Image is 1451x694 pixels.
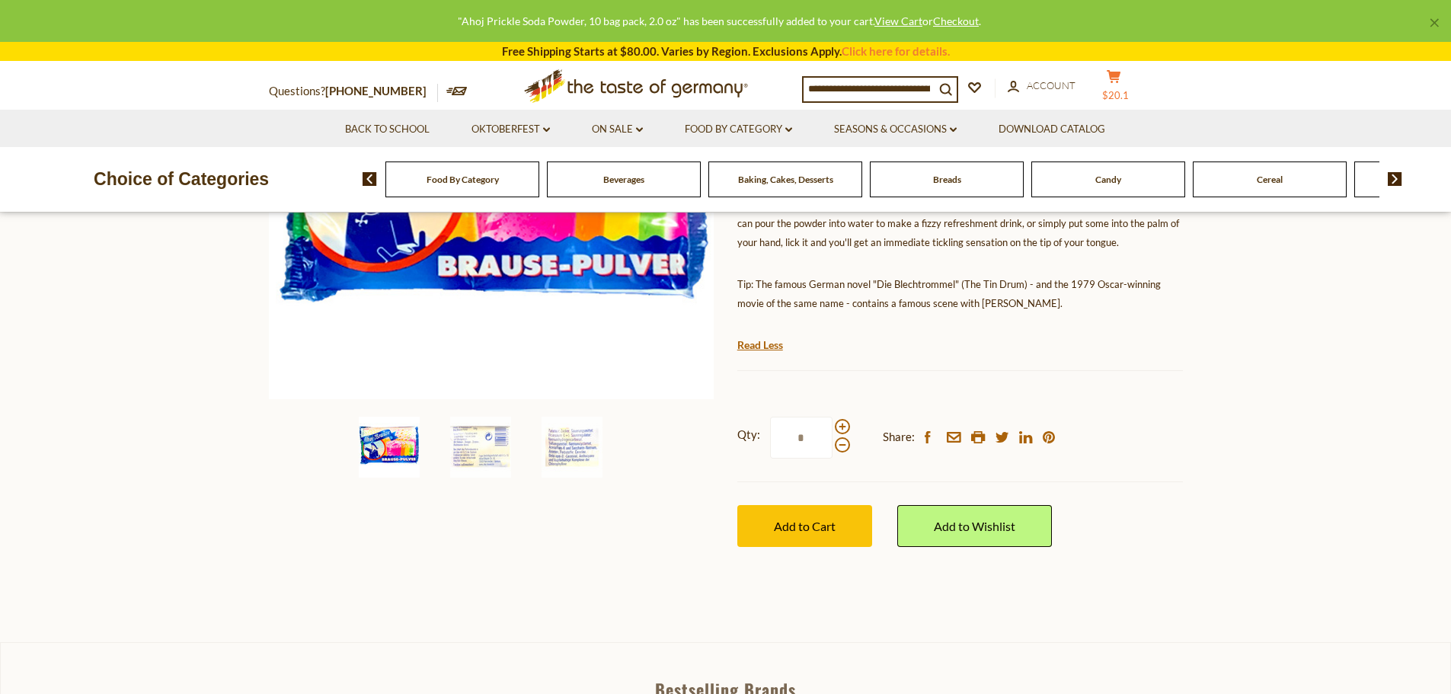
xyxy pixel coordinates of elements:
span: Account [1027,79,1075,91]
a: Download Catalog [999,121,1105,138]
a: Cereal [1257,174,1283,185]
a: Food By Category [427,174,499,185]
strong: Qty: [737,425,760,444]
a: × [1430,18,1439,27]
img: previous arrow [363,172,377,186]
span: Add to Cart [774,519,836,533]
a: Breads [933,174,961,185]
a: Click here for details. [842,44,950,58]
a: Read Less [737,337,783,353]
a: Food By Category [685,121,792,138]
img: Ahoj Prickle Soda Powder, 10 bag pack, 2.0 oz [359,417,420,478]
span: Tip: The famous German novel "Die Blechtrommel" (The Tin Drum) - and the 1979 Oscar-winning movie... [737,278,1161,309]
div: "Ahoj Prickle Soda Powder, 10 bag pack, 2.0 oz" has been successfully added to your cart. or . [12,12,1427,30]
img: Ahoj Prickle Soda Powder, 10 bag pack, 2.0 oz [450,417,511,478]
a: Seasons & Occasions [834,121,957,138]
span: $20.1 [1102,89,1129,101]
a: Beverages [603,174,644,185]
a: Oktoberfest [471,121,550,138]
p: Questions? [269,82,438,101]
button: Add to Cart [737,505,872,547]
img: Ahoj Prickle Soda Powder, 10 bag pack, 2.0 oz [542,417,602,478]
a: View Cart [874,14,922,27]
a: [PHONE_NUMBER] [325,84,427,98]
span: The powder comes in four flavors: orange, lemon, [PERSON_NAME] and raspberry. You can pour the po... [737,198,1179,248]
a: Back to School [345,121,430,138]
a: Account [1008,78,1075,94]
img: next arrow [1388,172,1402,186]
a: Candy [1095,174,1121,185]
a: Add to Wishlist [897,505,1052,547]
input: Qty: [770,417,833,459]
span: Share: [883,427,915,446]
button: $20.1 [1091,69,1137,107]
a: On Sale [592,121,643,138]
a: Checkout [933,14,979,27]
a: Baking, Cakes, Desserts [738,174,833,185]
